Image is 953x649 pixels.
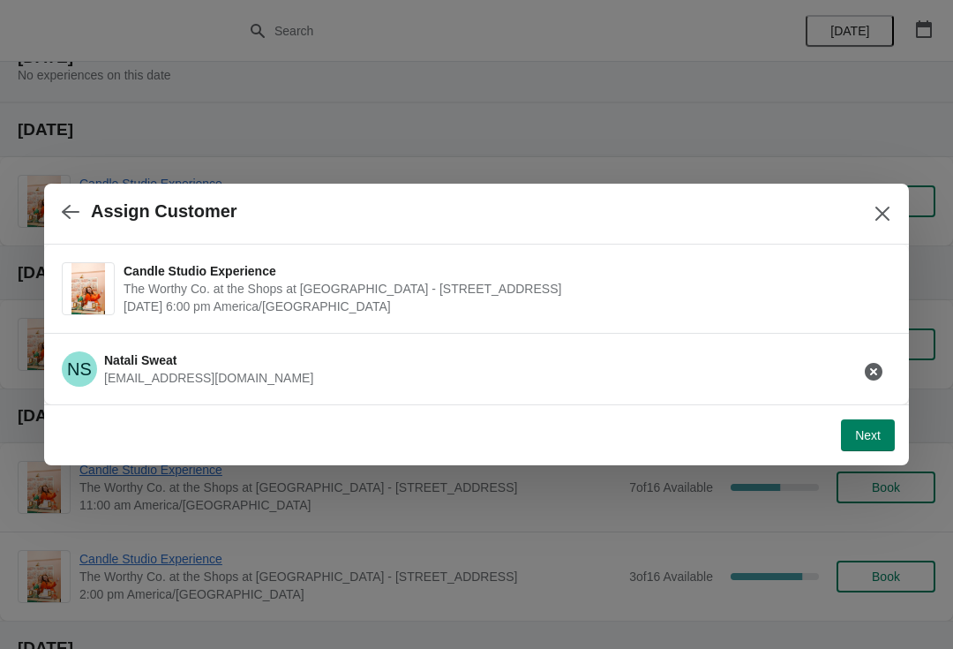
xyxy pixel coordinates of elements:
span: The Worthy Co. at the Shops at [GEOGRAPHIC_DATA] - [STREET_ADDRESS] [124,280,882,298]
button: Close [867,198,898,230]
span: Next [855,428,881,442]
span: [DATE] 6:00 pm America/[GEOGRAPHIC_DATA] [124,298,882,315]
span: Candle Studio Experience [124,262,882,280]
button: Next [841,419,895,451]
span: [EMAIL_ADDRESS][DOMAIN_NAME] [104,371,313,385]
img: Candle Studio Experience | The Worthy Co. at the Shops at Clearfork - 5008 Gage Ave. | August 22 ... [71,263,106,314]
text: NS [67,359,92,379]
span: Natali [62,351,97,387]
span: Natali Sweat [104,353,176,367]
h2: Assign Customer [91,201,237,222]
